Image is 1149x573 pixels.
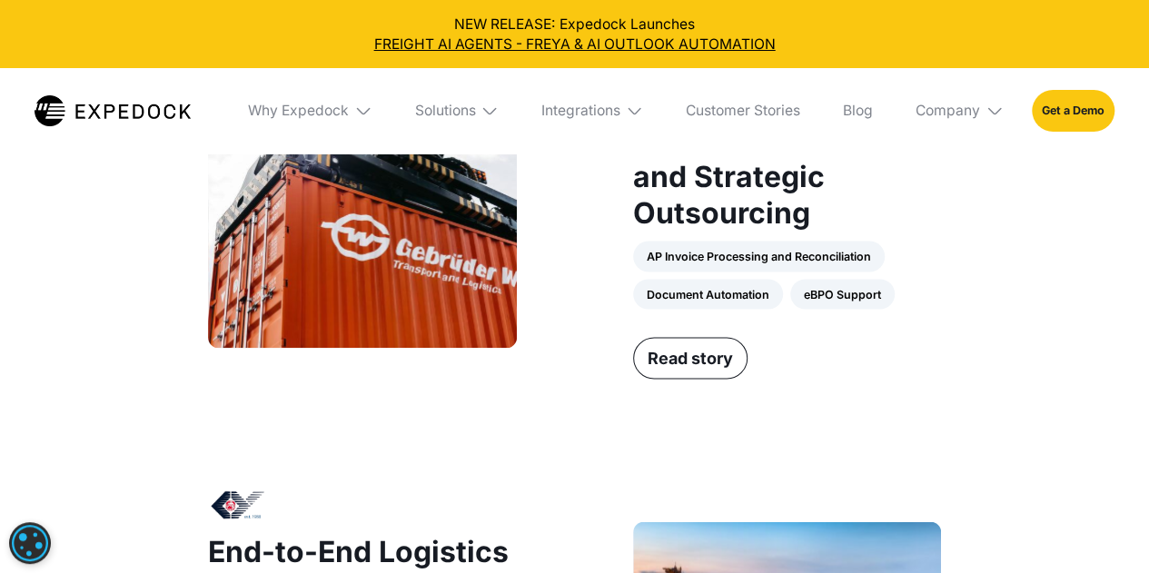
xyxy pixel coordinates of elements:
[1032,90,1114,131] a: Get a Demo
[248,102,349,120] div: Why Expedock
[233,68,386,153] div: Why Expedock
[633,337,748,379] a: Read story
[829,68,887,153] a: Blog
[414,102,475,120] div: Solutions
[916,102,980,120] div: Company
[401,68,513,153] div: Solutions
[847,377,1149,573] iframe: Chat Widget
[672,68,815,153] a: Customer Stories
[901,68,1017,153] div: Company
[15,15,1135,54] div: NEW RELEASE: Expedock Launches
[633,50,916,231] strong: Global Logistics Excellence Through Smart Automation and Strategic Outsourcing
[527,68,658,153] div: Integrations
[541,102,620,120] div: Integrations
[15,35,1135,54] a: FREIGHT AI AGENTS - FREYA & AI OUTLOOK AUTOMATION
